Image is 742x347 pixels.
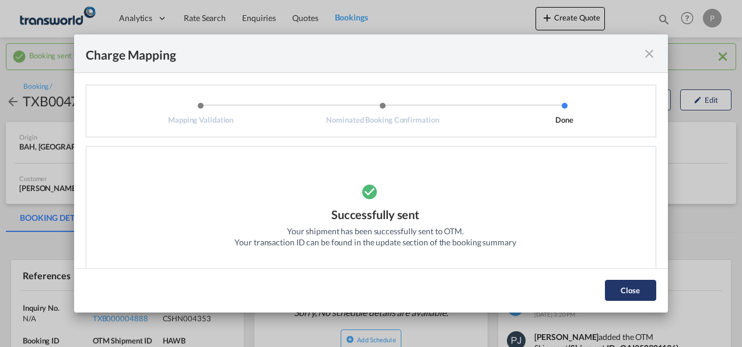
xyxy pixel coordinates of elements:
[86,46,176,61] div: Charge Mapping
[292,102,474,125] li: Nominated Booking Confirmation
[361,177,390,206] md-icon: icon-checkbox-marked-circle
[74,34,668,312] md-dialog: Mapping ValidationNominated Booking ...
[605,280,656,301] button: Close
[110,102,292,125] li: Mapping Validation
[287,225,464,237] div: Your shipment has been successfully sent to OTM.
[12,12,202,24] body: Editor, editor2
[474,102,656,125] li: Done
[642,47,656,61] md-icon: icon-close fg-AAA8AD cursor
[331,206,419,225] div: Successfully sent
[235,237,516,248] div: Your transaction ID can be found in the update section of the booking summary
